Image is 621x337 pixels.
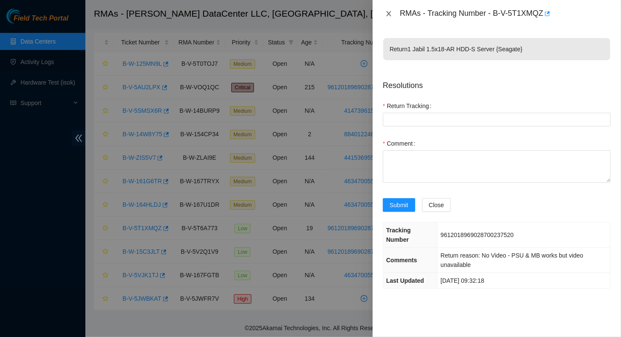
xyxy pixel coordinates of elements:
span: Comments [386,257,417,264]
div: RMAs - Tracking Number - B-V-5T1XMQZ [400,7,611,21]
span: Submit [390,200,408,210]
span: Last Updated [386,277,424,284]
span: Close [429,200,444,210]
button: Close [422,198,451,212]
p: Resolutions [383,73,611,91]
span: [DATE] 09:32:18 [440,277,484,284]
span: Return reason: No Video - PSU & MB works but video unavailable [440,252,583,268]
textarea: Comment [383,150,611,183]
input: Return Tracking [383,113,611,126]
label: Return Tracking [383,99,435,113]
span: close [385,10,392,17]
span: 9612018969028700237520 [440,232,513,238]
span: Tracking Number [386,227,411,243]
button: Close [383,10,395,18]
button: Submit [383,198,415,212]
label: Comment [383,137,419,150]
p: Return 1 Jabil 1.5x18-AR HDD-S Server {Seagate} [383,38,610,60]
